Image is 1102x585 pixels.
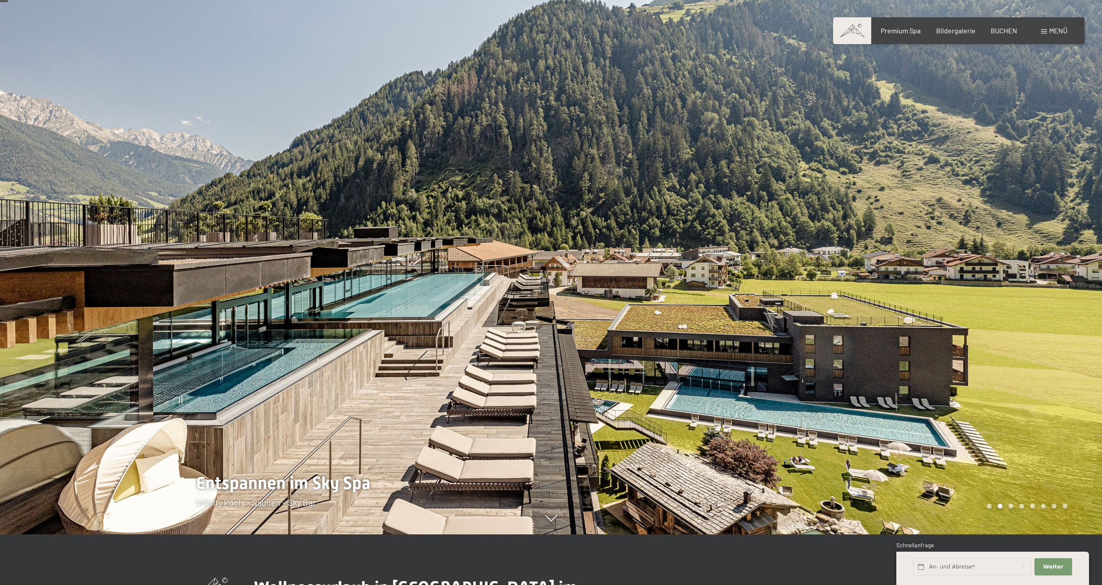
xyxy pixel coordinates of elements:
[1019,504,1024,508] div: Carousel Page 4
[991,26,1017,35] a: BUCHEN
[1052,504,1057,508] div: Carousel Page 7
[1008,504,1013,508] div: Carousel Page 3
[896,542,934,549] span: Schnellanfrage
[984,504,1067,508] div: Carousel Pagination
[1034,558,1072,576] button: Weiter
[1030,504,1035,508] div: Carousel Page 5
[987,504,992,508] div: Carousel Page 1
[881,26,921,35] a: Premium Spa
[1063,504,1067,508] div: Carousel Page 8
[998,504,1002,508] div: Carousel Page 2 (Current Slide)
[936,26,976,35] a: Bildergalerie
[1049,26,1067,35] span: Menü
[1041,504,1046,508] div: Carousel Page 6
[1043,563,1063,571] span: Weiter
